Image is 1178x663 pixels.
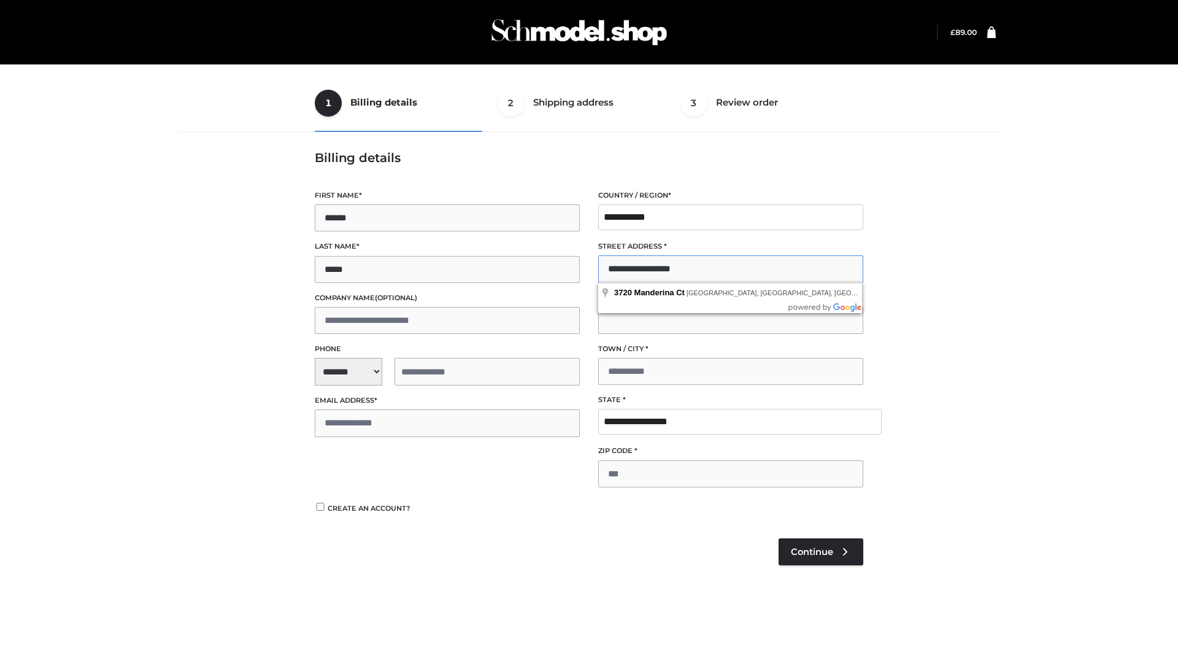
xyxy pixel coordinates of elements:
span: £ [950,28,955,37]
bdi: 89.00 [950,28,977,37]
label: Last name [315,241,580,252]
span: Manderina Ct [634,288,685,297]
span: Continue [791,546,833,557]
label: Email address [315,395,580,406]
label: Street address [598,241,863,252]
span: 3720 [614,288,632,297]
span: (optional) [375,293,417,302]
a: £89.00 [950,28,977,37]
a: Continue [779,538,863,565]
span: Create an account? [328,504,410,513]
label: Country / Region [598,190,863,201]
input: Create an account? [315,503,326,511]
label: Phone [315,343,580,355]
label: First name [315,190,580,201]
label: Town / City [598,343,863,355]
span: [GEOGRAPHIC_DATA], [GEOGRAPHIC_DATA], [GEOGRAPHIC_DATA] [687,289,905,297]
label: ZIP Code [598,445,863,457]
img: Schmodel Admin 964 [487,8,671,56]
label: State [598,394,863,406]
label: Company name [315,292,580,304]
h3: Billing details [315,150,863,165]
